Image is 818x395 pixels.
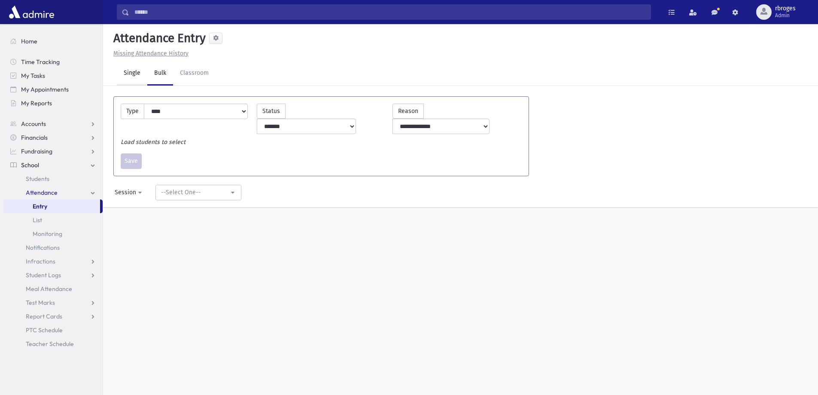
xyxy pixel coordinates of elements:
a: PTC Schedule [3,323,103,337]
div: --Select One-- [161,188,229,197]
span: rbroges [775,5,796,12]
a: Bulk [147,61,173,86]
a: My Tasks [3,69,103,83]
span: Attendance [26,189,58,196]
span: Accounts [21,120,46,128]
span: Time Tracking [21,58,60,66]
a: Time Tracking [3,55,103,69]
span: Entry [33,202,47,210]
a: Test Marks [3,296,103,309]
span: Infractions [26,257,55,265]
span: School [21,161,39,169]
span: Students [26,175,49,183]
a: Student Logs [3,268,103,282]
label: Type [121,104,144,119]
span: Notifications [26,244,60,251]
img: AdmirePro [7,3,56,21]
a: Students [3,172,103,186]
label: Status [257,104,286,119]
a: Classroom [173,61,216,86]
a: List [3,213,103,227]
label: Reason [392,104,424,119]
a: School [3,158,103,172]
h5: Attendance Entry [110,31,206,46]
span: Home [21,37,37,45]
a: Teacher Schedule [3,337,103,351]
span: Admin [775,12,796,19]
span: Teacher Schedule [26,340,74,348]
a: My Appointments [3,83,103,96]
a: Monitoring [3,227,103,241]
span: Meal Attendance [26,285,72,293]
button: Session [109,185,149,200]
span: List [33,216,42,224]
span: Report Cards [26,312,62,320]
a: Report Cards [3,309,103,323]
a: Single [117,61,147,86]
a: Accounts [3,117,103,131]
a: Notifications [3,241,103,254]
span: Fundraising [21,147,52,155]
span: My Tasks [21,72,45,80]
div: Session [115,188,136,197]
span: PTC Schedule [26,326,63,334]
span: Test Marks [26,299,55,306]
a: Fundraising [3,144,103,158]
u: Missing Attendance History [113,50,189,57]
button: Save [121,153,142,169]
input: Search [129,4,651,20]
a: Infractions [3,254,103,268]
a: Attendance [3,186,103,199]
span: My Reports [21,99,52,107]
a: Entry [3,199,100,213]
a: Financials [3,131,103,144]
span: Financials [21,134,48,141]
span: Student Logs [26,271,61,279]
button: --Select One-- [155,185,241,200]
span: My Appointments [21,86,69,93]
a: Home [3,34,103,48]
a: Missing Attendance History [110,50,189,57]
a: Meal Attendance [3,282,103,296]
a: My Reports [3,96,103,110]
span: Monitoring [33,230,62,238]
div: Load students to select [116,138,526,147]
